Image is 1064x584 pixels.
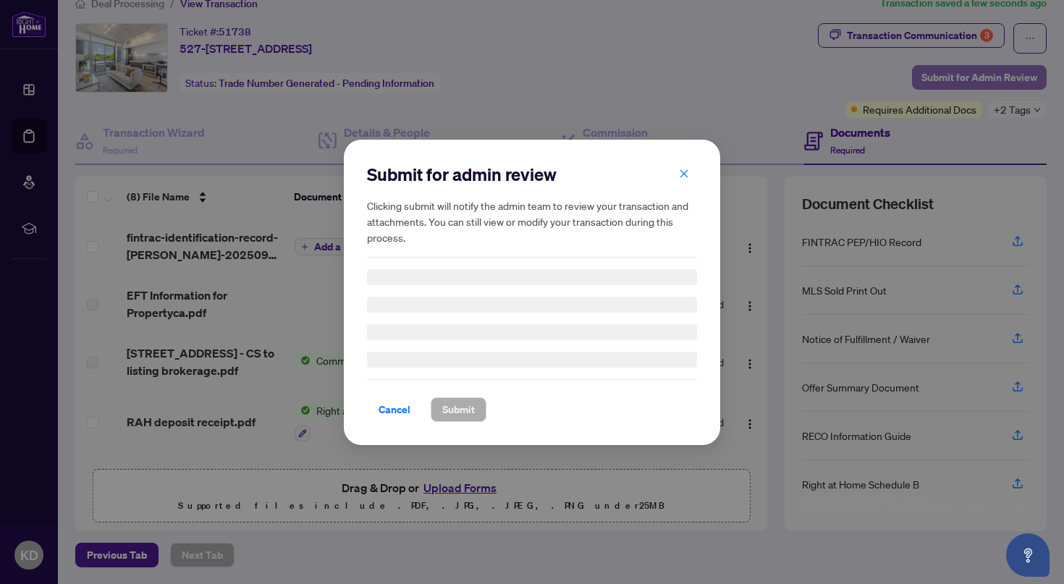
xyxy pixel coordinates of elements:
[679,168,689,178] span: close
[367,397,422,422] button: Cancel
[367,163,697,186] h2: Submit for admin review
[367,198,697,245] h5: Clicking submit will notify the admin team to review your transaction and attachments. You can st...
[431,397,486,422] button: Submit
[379,398,410,421] span: Cancel
[1006,533,1050,577] button: Open asap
